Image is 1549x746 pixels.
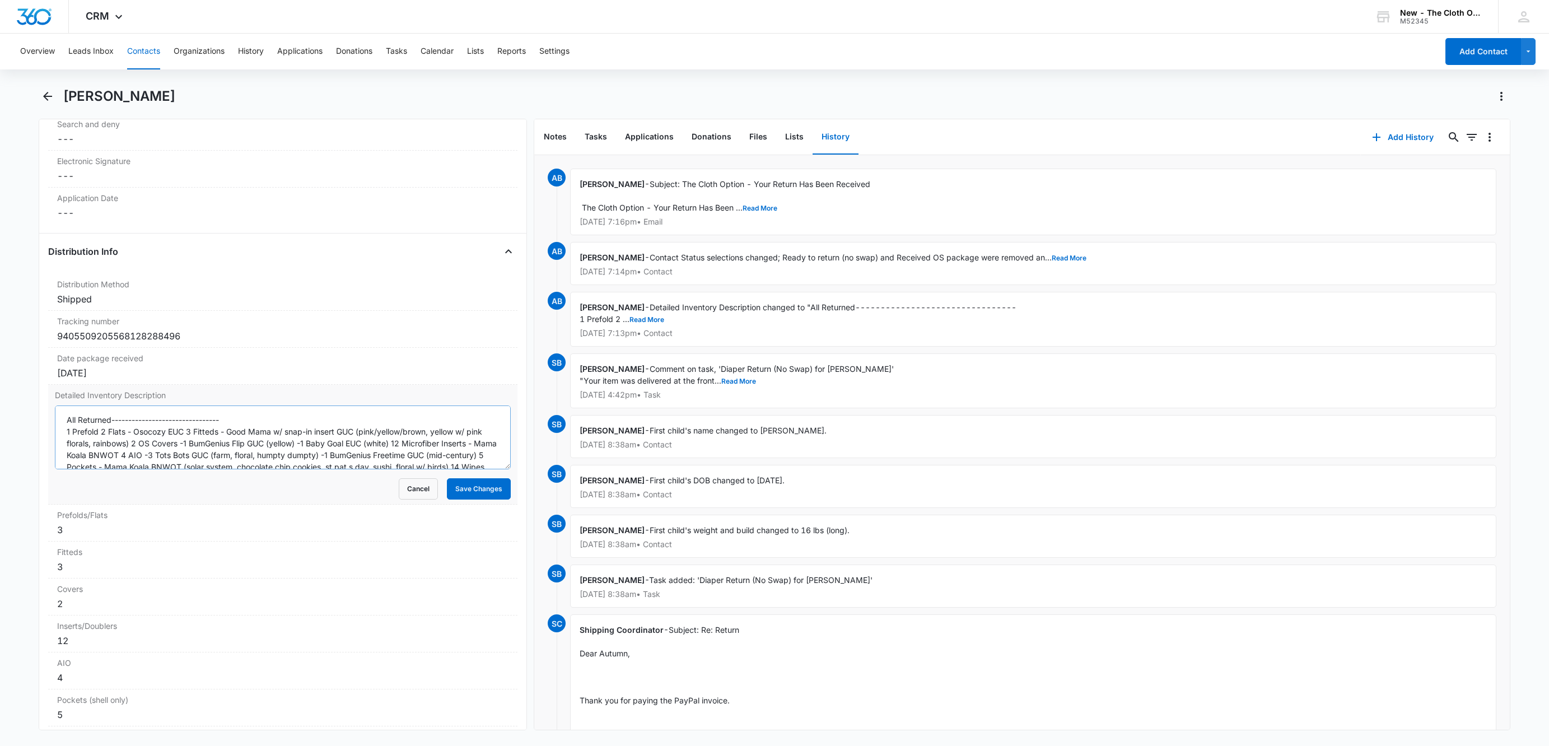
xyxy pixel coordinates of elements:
button: Close [500,243,517,260]
div: Electronic Signature--- [48,151,517,188]
p: [DATE] 8:38am • Task [580,590,1487,598]
span: [PERSON_NAME] [580,475,645,485]
div: Application Date--- [48,188,517,224]
button: Add History [1361,124,1445,151]
button: Calendar [421,34,454,69]
label: Fitteds [57,546,508,558]
label: Pockets (shell only) [57,694,508,706]
span: [PERSON_NAME] [580,179,645,189]
button: Read More [743,205,777,212]
div: Pockets (shell only)5 [48,689,517,726]
button: Donations [683,120,740,155]
button: Applications [277,34,323,69]
div: [DATE] [57,366,508,380]
span: Shipping Coordinator [580,625,664,635]
span: Contact Status selections changed; Ready to return (no swap) and Received OS package were removed... [650,253,1086,262]
label: AIO [57,657,508,669]
div: - [570,353,1496,408]
p: [DATE] 7:14pm • Contact [580,268,1487,276]
label: Date package received [57,352,508,364]
div: 2 [57,597,508,610]
button: Organizations [174,34,225,69]
label: Prefolds/Flats [57,509,508,521]
span: First child's name changed to [PERSON_NAME]. [650,426,827,435]
button: Save Changes [447,478,511,500]
div: - [570,565,1496,608]
dd: --- [57,206,508,220]
span: SB [548,415,566,433]
span: [PERSON_NAME] [580,253,645,262]
h4: Distribution Info [48,245,118,258]
span: [PERSON_NAME] [580,426,645,435]
button: Read More [1052,255,1086,262]
div: - [570,515,1496,558]
p: [DATE] 8:38am • Contact [580,540,1487,548]
button: Overflow Menu [1481,128,1499,146]
button: Reports [497,34,526,69]
span: AB [548,242,566,260]
div: - [570,292,1496,347]
div: 4 [57,671,508,684]
h1: [PERSON_NAME] [63,88,175,105]
div: 12 [57,634,508,647]
div: Inserts/Doublers12 [48,616,517,652]
span: Comment on task, 'Diaper Return (No Swap) for [PERSON_NAME]' "Your item was delivered at the fron... [580,364,894,385]
span: First child's DOB changed to [DATE]. [650,475,785,485]
div: AIO4 [48,652,517,689]
div: Date package received[DATE] [48,348,517,385]
button: Lists [776,120,813,155]
button: Tasks [386,34,407,69]
p: [DATE] 7:16pm • Email [580,218,1487,226]
span: CRM [86,10,109,22]
span: First child's weight and build changed to 16 lbs (long). [650,525,850,535]
span: Subject: The Cloth Option - Your Return Has Been Received The Cloth Option - Your Return Has Been... [580,179,870,212]
span: [PERSON_NAME] [580,364,645,374]
span: [PERSON_NAME] [580,525,645,535]
div: Search and deny--- [48,114,517,151]
button: Overview [20,34,55,69]
span: SC [548,614,566,632]
span: AB [548,169,566,186]
span: SB [548,565,566,582]
button: Lists [467,34,484,69]
button: Search... [1445,128,1463,146]
label: Application Date [57,192,508,204]
label: Electronic Signature [57,155,508,167]
label: Tracking number [57,315,508,327]
div: Distribution MethodShipped [48,274,517,311]
label: Covers [57,583,508,595]
span: SB [548,465,566,483]
span: Task added: 'Diaper Return (No Swap) for [PERSON_NAME]' [649,575,873,585]
label: Distribution Method [57,278,508,290]
div: - [570,465,1496,508]
div: Covers2 [48,579,517,616]
label: Search and deny [57,118,508,130]
div: 3 [57,560,508,574]
button: Add Contact [1445,38,1521,65]
div: Prefolds/Flats3 [48,505,517,542]
button: History [813,120,859,155]
div: account name [1400,8,1482,17]
button: Read More [721,378,756,385]
p: [DATE] 8:38am • Contact [580,491,1487,498]
textarea: All Returned-------------------------------- 1 Prefold 2 Flats - Osocozy EUC 3 Fitteds - Good Mam... [55,405,511,469]
div: 3 [57,523,508,537]
dd: --- [57,132,508,146]
button: History [238,34,264,69]
button: Filters [1463,128,1481,146]
div: account id [1400,17,1482,25]
button: Leads Inbox [68,34,114,69]
span: SB [548,515,566,533]
div: Tracking number9405509205568128288496 [48,311,517,348]
div: - [570,169,1496,235]
button: Actions [1492,87,1510,105]
div: 5 [57,708,508,721]
div: Fitteds3 [48,542,517,579]
div: 9405509205568128288496 [57,329,508,343]
p: [DATE] 7:13pm • Contact [580,329,1487,337]
button: Contacts [127,34,160,69]
span: [PERSON_NAME] [580,575,645,585]
dd: --- [57,169,508,183]
button: Cancel [399,478,438,500]
button: Files [740,120,776,155]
